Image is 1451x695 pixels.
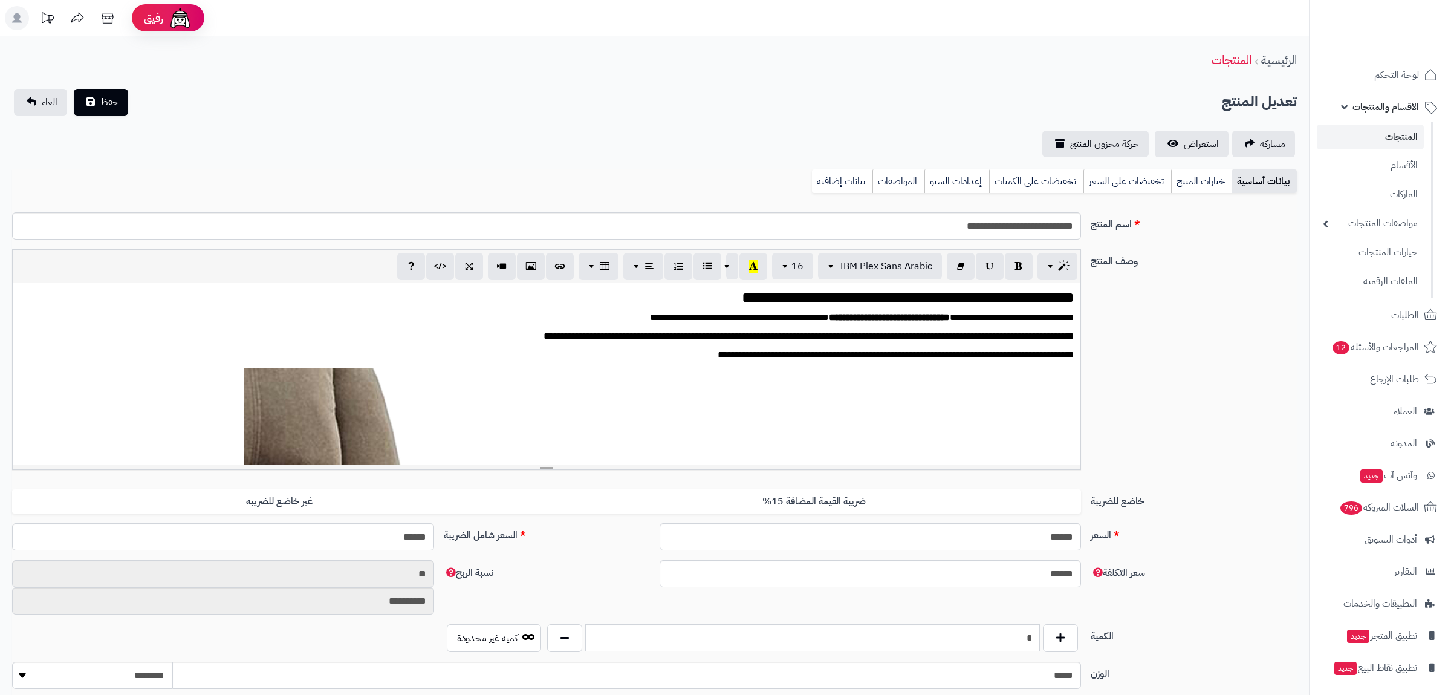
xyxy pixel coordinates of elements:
[1070,137,1139,151] span: حركة مخزون المنتج
[1317,125,1424,149] a: المنتجات
[1086,523,1302,543] label: السعر
[1359,467,1417,484] span: وآتس آب
[1317,181,1424,207] a: الماركات
[1346,627,1417,644] span: تطبيق المتجر
[444,566,493,580] span: نسبة الربح
[818,253,942,279] button: IBM Plex Sans Arabic
[32,6,62,33] a: تحديثات المنصة
[1317,397,1444,426] a: العملاء
[1360,469,1383,483] span: جديد
[144,11,163,25] span: رفيق
[1317,269,1424,295] a: الملفات الرقمية
[1352,99,1419,116] span: الأقسام والمنتجات
[872,169,924,194] a: المواصفات
[1086,249,1302,269] label: وصف المنتج
[1261,51,1297,69] a: الرئيسية
[989,169,1083,194] a: تخفيضات على الكميات
[1334,662,1357,675] span: جديد
[1391,307,1419,324] span: الطلبات
[1340,501,1362,515] span: 796
[791,259,803,273] span: 16
[1339,499,1419,516] span: السلات المتروكة
[1317,557,1444,586] a: التقارير
[1317,493,1444,522] a: السلات المتروكة796
[1317,525,1444,554] a: أدوات التسويق
[1260,137,1285,151] span: مشاركه
[1317,365,1444,394] a: طلبات الإرجاع
[1317,60,1444,90] a: لوحة التحكم
[1343,595,1417,612] span: التطبيقات والخدمات
[1083,169,1171,194] a: تخفيضات على السعر
[772,253,813,279] button: 16
[14,89,67,116] a: الغاء
[812,169,872,194] a: بيانات إضافية
[1317,152,1424,178] a: الأقسام
[1086,212,1302,232] label: اسم المنتج
[1391,435,1417,452] span: المدونة
[168,6,192,30] img: ai-face.png
[1333,659,1417,676] span: تطبيق نقاط البيع
[1171,169,1232,194] a: خيارات المنتج
[1091,566,1145,580] span: سعر التكلفة
[1331,339,1419,356] span: المراجعات والأسئلة
[1333,341,1349,354] span: 12
[1317,210,1424,237] a: مواصفات المنتجات
[12,489,547,514] label: غير خاضع للضريبه
[1232,131,1295,157] a: مشاركه
[1086,489,1302,509] label: خاضع للضريبة
[1317,333,1444,362] a: المراجعات والأسئلة12
[1086,662,1302,681] label: الوزن
[1317,653,1444,682] a: تطبيق نقاط البيعجديد
[1317,621,1444,650] a: تطبيق المتجرجديد
[924,169,989,194] a: إعدادات السيو
[1042,131,1149,157] a: حركة مخزون المنتج
[547,489,1081,514] label: ضريبة القيمة المضافة 15%
[1086,624,1302,644] label: الكمية
[1317,240,1424,266] a: خيارات المنتجات
[1212,51,1251,69] a: المنتجات
[74,89,128,116] button: حفظ
[1370,371,1419,388] span: طلبات الإرجاع
[1232,169,1297,194] a: بيانات أساسية
[1374,67,1419,83] span: لوحة التحكم
[1317,589,1444,618] a: التطبيقات والخدمات
[1317,429,1444,458] a: المدونة
[1365,531,1417,548] span: أدوات التسويق
[1155,131,1229,157] a: استعراض
[1347,630,1369,643] span: جديد
[1394,563,1417,580] span: التقارير
[100,95,118,109] span: حفظ
[42,95,57,109] span: الغاء
[1317,301,1444,330] a: الطلبات
[1222,90,1297,114] h2: تعديل المنتج
[840,259,932,273] span: IBM Plex Sans Arabic
[1317,461,1444,490] a: وآتس آبجديد
[1394,403,1417,420] span: العملاء
[1184,137,1219,151] span: استعراض
[439,523,655,543] label: السعر شامل الضريبة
